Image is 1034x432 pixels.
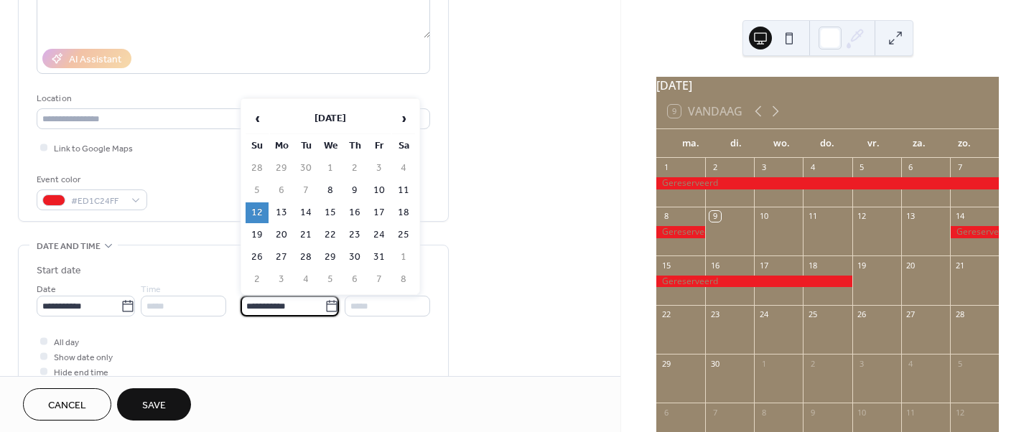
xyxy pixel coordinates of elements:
[343,247,366,268] td: 30
[54,365,108,380] span: Hide end time
[709,358,720,369] div: 30
[343,136,366,156] th: Th
[905,309,916,320] div: 27
[368,202,391,223] td: 17
[246,269,269,290] td: 2
[758,358,769,369] div: 1
[23,388,111,421] button: Cancel
[117,388,191,421] button: Save
[807,309,818,320] div: 25
[807,211,818,222] div: 11
[319,202,342,223] td: 15
[246,247,269,268] td: 26
[294,158,317,179] td: 30
[37,263,81,278] div: Start date
[48,398,86,413] span: Cancel
[661,162,671,173] div: 1
[656,276,852,288] div: Gereserveerd
[294,136,317,156] th: Tu
[294,202,317,223] td: 14
[709,162,720,173] div: 2
[343,180,366,201] td: 9
[270,180,293,201] td: 6
[661,211,671,222] div: 8
[807,407,818,418] div: 9
[368,269,391,290] td: 7
[392,225,415,245] td: 25
[71,194,124,209] span: #ED1C24FF
[319,247,342,268] td: 29
[270,202,293,223] td: 13
[656,77,999,94] div: [DATE]
[905,407,916,418] div: 11
[656,177,999,189] div: Gereserveerd
[319,180,342,201] td: 8
[857,407,867,418] div: 10
[246,202,269,223] td: 12
[759,129,805,158] div: wo.
[807,162,818,173] div: 4
[857,309,867,320] div: 26
[805,129,851,158] div: do.
[54,141,133,156] span: Link to Google Maps
[54,335,79,350] span: All day
[270,269,293,290] td: 3
[758,162,769,173] div: 3
[246,136,269,156] th: Su
[141,282,161,297] span: Time
[668,129,714,158] div: ma.
[661,309,671,320] div: 22
[270,136,293,156] th: Mo
[758,407,769,418] div: 8
[758,211,769,222] div: 10
[319,158,342,179] td: 1
[807,358,818,369] div: 2
[714,129,760,158] div: di.
[294,180,317,201] td: 7
[661,407,671,418] div: 6
[343,225,366,245] td: 23
[807,260,818,271] div: 18
[37,172,144,187] div: Event color
[905,358,916,369] div: 4
[709,260,720,271] div: 16
[905,260,916,271] div: 20
[709,309,720,320] div: 23
[857,260,867,271] div: 19
[954,260,965,271] div: 21
[656,226,705,238] div: Gereserveerd
[954,407,965,418] div: 12
[246,225,269,245] td: 19
[368,247,391,268] td: 31
[941,129,987,158] div: zo.
[294,247,317,268] td: 28
[905,162,916,173] div: 6
[37,91,427,106] div: Location
[392,269,415,290] td: 8
[661,260,671,271] div: 15
[294,225,317,245] td: 21
[319,225,342,245] td: 22
[758,309,769,320] div: 24
[270,225,293,245] td: 20
[368,136,391,156] th: Fr
[393,104,414,133] span: ›
[905,211,916,222] div: 13
[896,129,942,158] div: za.
[270,158,293,179] td: 29
[343,158,366,179] td: 2
[758,260,769,271] div: 17
[319,136,342,156] th: We
[345,282,365,297] span: Time
[392,180,415,201] td: 11
[54,350,113,365] span: Show date only
[954,162,965,173] div: 7
[368,225,391,245] td: 24
[392,247,415,268] td: 1
[857,162,867,173] div: 5
[661,358,671,369] div: 29
[142,398,166,413] span: Save
[857,358,867,369] div: 3
[343,269,366,290] td: 6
